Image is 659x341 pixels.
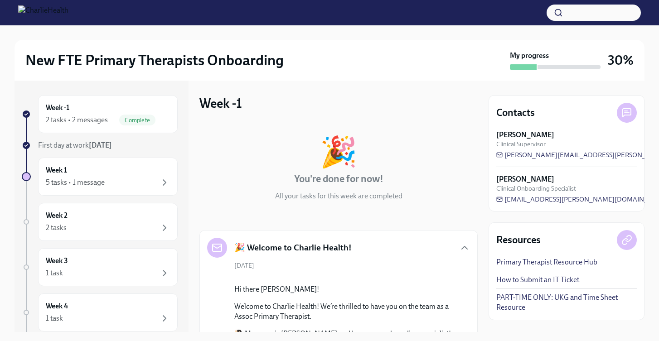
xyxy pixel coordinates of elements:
[46,211,68,221] h6: Week 2
[22,158,178,196] a: Week 15 tasks • 1 message
[46,268,63,278] div: 1 task
[199,95,242,111] h3: Week -1
[46,313,63,323] div: 1 task
[46,165,67,175] h6: Week 1
[46,223,67,233] div: 2 tasks
[89,141,112,149] strong: [DATE]
[22,95,178,133] a: Week -12 tasks • 2 messagesComplete
[22,140,178,150] a: First day at work[DATE]
[46,301,68,311] h6: Week 4
[496,293,637,312] a: PART-TIME ONLY: UKG and Time Sheet Resource
[496,233,541,247] h4: Resources
[22,293,178,331] a: Week 41 task
[496,257,597,267] a: Primary Therapist Resource Hub
[275,191,402,201] p: All your tasks for this week are completed
[608,52,634,68] h3: 30%
[46,256,68,266] h6: Week 3
[496,275,579,285] a: How to Submit an IT Ticket
[234,284,455,294] p: Hi there [PERSON_NAME]!
[496,174,554,184] strong: [PERSON_NAME]
[22,248,178,286] a: Week 31 task
[22,203,178,241] a: Week 22 tasks
[234,302,455,322] p: Welcome to Charlie Health! We’re thrilled to have you on the team as a Assoc Primary Therapist.
[234,261,254,270] span: [DATE]
[510,51,549,61] strong: My progress
[119,117,155,124] span: Complete
[38,141,112,149] span: First day at work
[496,184,576,193] span: Clinical Onboarding Specialist
[18,5,68,20] img: CharlieHealth
[496,106,535,120] h4: Contacts
[46,103,69,113] h6: Week -1
[320,137,357,167] div: 🎉
[294,172,383,186] h4: You're done for now!
[496,140,546,149] span: Clinical Supervisor
[46,178,105,187] div: 5 tasks • 1 message
[46,115,108,125] div: 2 tasks • 2 messages
[496,130,554,140] strong: [PERSON_NAME]
[234,242,352,254] h5: 🎉 Welcome to Charlie Health!
[25,51,284,69] h2: New FTE Primary Therapists Onboarding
